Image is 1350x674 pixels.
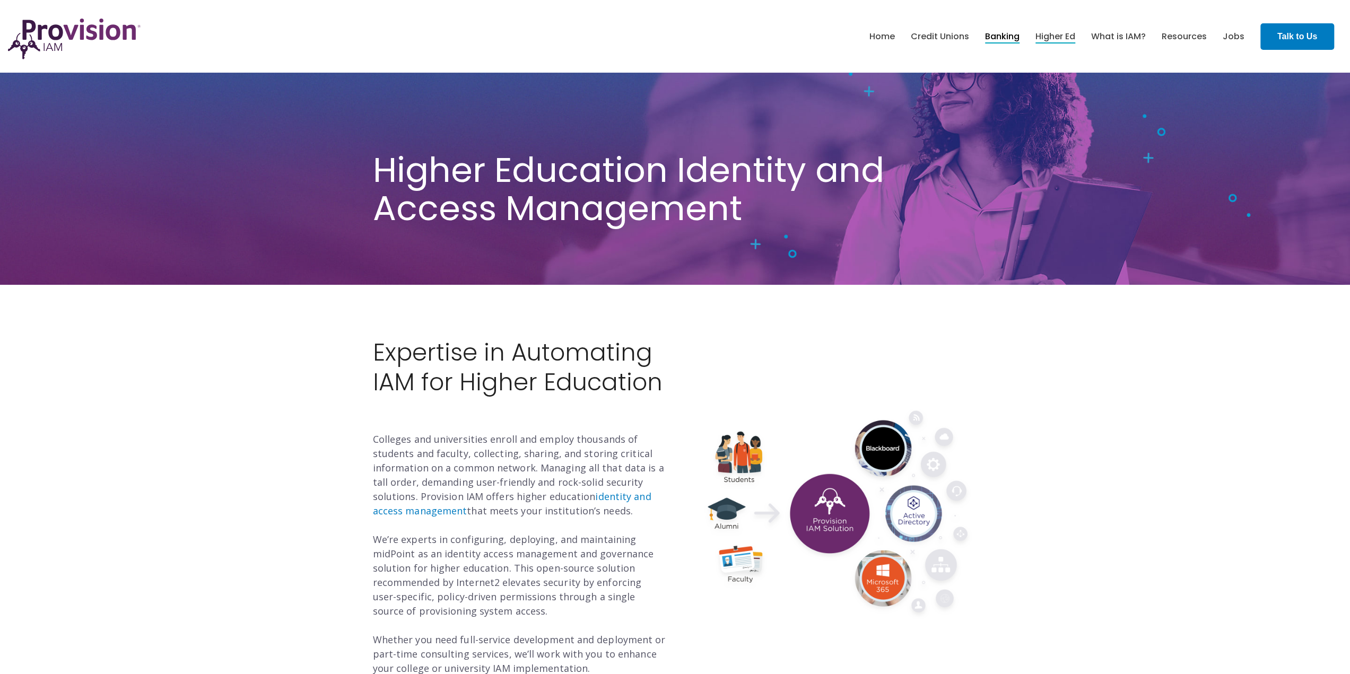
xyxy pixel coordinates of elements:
a: Banking [985,28,1020,46]
a: Higher Ed [1035,28,1075,46]
a: Home [869,28,895,46]
a: Talk to Us [1260,23,1334,50]
img: ProvisionIAM-Logo-Purple [8,19,141,59]
a: Resources [1162,28,1207,46]
a: What is IAM? [1091,28,1146,46]
a: identity and access management [373,490,651,517]
strong: Talk to Us [1277,32,1317,41]
img: diagram@2x [683,400,978,623]
span: Higher Education Identity and Access Management [373,146,884,232]
nav: menu [861,20,1252,54]
h2: Expertise in Automating IAM for Higher Education [373,338,667,427]
a: Credit Unions [911,28,969,46]
a: Jobs [1223,28,1244,46]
